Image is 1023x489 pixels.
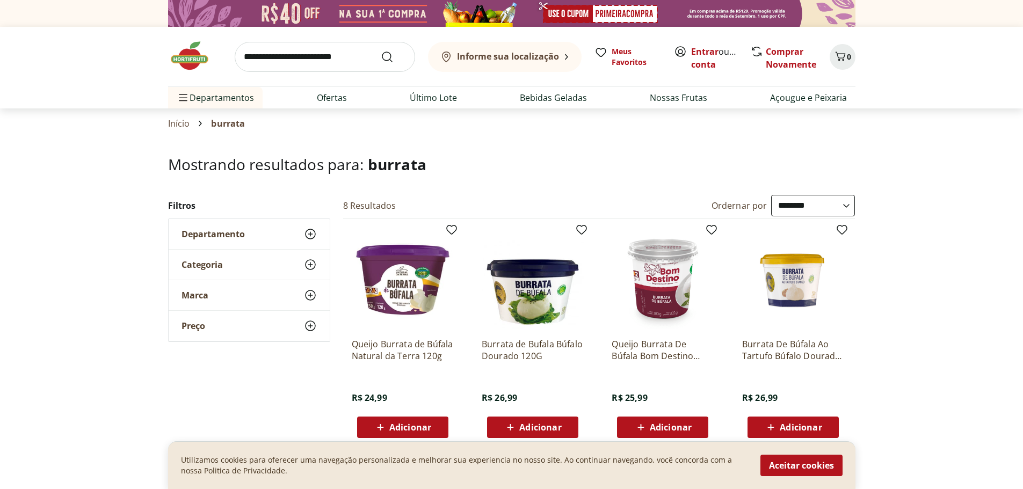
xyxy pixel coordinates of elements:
a: Início [168,119,190,128]
button: Adicionar [487,417,578,438]
a: Bebidas Geladas [520,91,587,104]
span: burrata [211,119,245,128]
img: Queijo Burrata De Búfala Bom Destino 200g [612,228,714,330]
button: Adicionar [357,417,448,438]
h2: Filtros [168,195,330,216]
a: Queijo Burrata De Búfala Bom Destino 200g [612,338,714,362]
a: Ofertas [317,91,347,104]
button: Submit Search [381,50,407,63]
img: Hortifruti [168,40,222,72]
button: Categoria [169,250,330,280]
img: Queijo Burrata de Búfala Natural da Terra 120g [352,228,454,330]
span: 0 [847,52,851,62]
h2: 8 Resultados [343,200,396,211]
span: Meus Favoritos [612,46,661,68]
a: Açougue e Peixaria [770,91,847,104]
button: Carrinho [830,44,855,70]
span: Preço [182,320,205,331]
a: Nossas Frutas [650,91,707,104]
span: burrata [368,154,426,174]
span: Adicionar [780,423,822,432]
label: Ordernar por [712,200,767,211]
span: Categoria [182,259,223,270]
a: Queijo Burrata de Búfala Natural da Terra 120g [352,338,454,362]
button: Aceitar cookies [760,455,843,476]
span: Adicionar [389,423,431,432]
span: R$ 26,99 [742,392,778,404]
span: ou [691,45,739,71]
span: R$ 24,99 [352,392,387,404]
a: Burrata De Búfala Ao Tartufo Búfalo Dourado 120G [742,338,844,362]
button: Menu [177,85,190,111]
p: Utilizamos cookies para oferecer uma navegação personalizada e melhorar sua experiencia no nosso ... [181,455,748,476]
a: Comprar Novamente [766,46,816,70]
button: Informe sua localização [428,42,582,72]
button: Departamento [169,219,330,249]
a: Último Lote [410,91,457,104]
a: Meus Favoritos [594,46,661,68]
a: Entrar [691,46,719,57]
span: Marca [182,290,208,301]
button: Preço [169,311,330,341]
a: Criar conta [691,46,750,70]
span: Departamento [182,229,245,239]
img: Burrata de Bufala Búfalo Dourado 120G [482,228,584,330]
span: Adicionar [519,423,561,432]
span: Adicionar [650,423,692,432]
b: Informe sua localização [457,50,559,62]
a: Burrata de Bufala Búfalo Dourado 120G [482,338,584,362]
input: search [235,42,415,72]
span: R$ 25,99 [612,392,647,404]
button: Marca [169,280,330,310]
h1: Mostrando resultados para: [168,156,855,173]
span: R$ 26,99 [482,392,517,404]
span: Departamentos [177,85,254,111]
img: Burrata De Búfala Ao Tartufo Búfalo Dourado 120G [742,228,844,330]
button: Adicionar [617,417,708,438]
button: Adicionar [748,417,839,438]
